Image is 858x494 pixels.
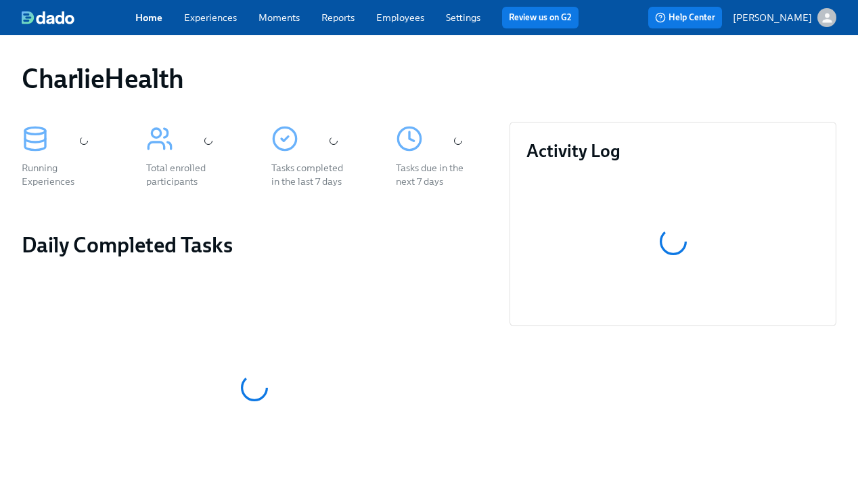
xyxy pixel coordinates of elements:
[733,11,812,24] p: [PERSON_NAME]
[22,231,488,259] h2: Daily Completed Tasks
[396,161,477,188] div: Tasks due in the next 7 days
[271,161,353,188] div: Tasks completed in the last 7 days
[733,8,836,27] button: [PERSON_NAME]
[502,7,579,28] button: Review us on G2
[526,139,819,163] h3: Activity Log
[184,12,237,24] a: Experiences
[135,12,162,24] a: Home
[146,161,227,188] div: Total enrolled participants
[22,62,184,95] h1: CharlieHealth
[655,11,715,24] span: Help Center
[258,12,300,24] a: Moments
[22,161,103,188] div: Running Experiences
[648,7,722,28] button: Help Center
[509,11,572,24] a: Review us on G2
[321,12,355,24] a: Reports
[376,12,424,24] a: Employees
[22,11,135,24] a: dado
[446,12,480,24] a: Settings
[22,11,74,24] img: dado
